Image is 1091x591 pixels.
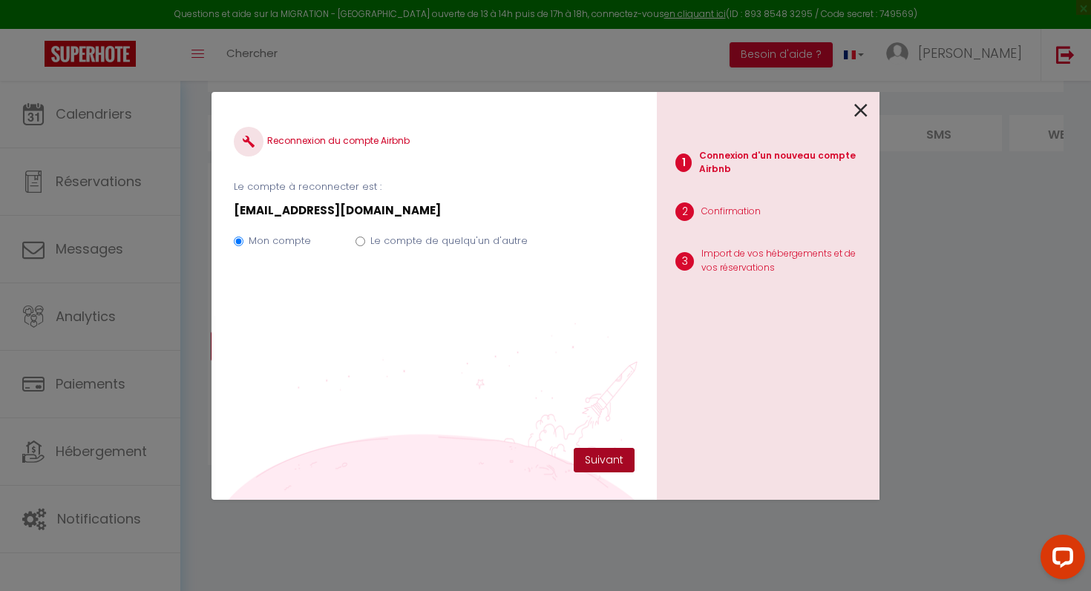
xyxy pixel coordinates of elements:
span: 2 [675,202,694,221]
p: Le compte à reconnecter est : [234,179,635,194]
p: Connexion d'un nouveau compte Airbnb [699,149,868,177]
p: Confirmation [701,205,761,219]
p: [EMAIL_ADDRESS][DOMAIN_NAME] [234,202,635,219]
span: 3 [675,252,694,271]
h4: Reconnexion du compte Airbnb [234,127,635,156]
button: Suivant [574,448,635,473]
label: Le compte de quelqu'un d'autre [370,234,528,248]
label: Mon compte [249,234,311,248]
span: 1 [675,153,692,172]
p: Import de vos hébergements et de vos réservations [701,247,868,275]
iframe: LiveChat chat widget [1029,529,1091,591]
